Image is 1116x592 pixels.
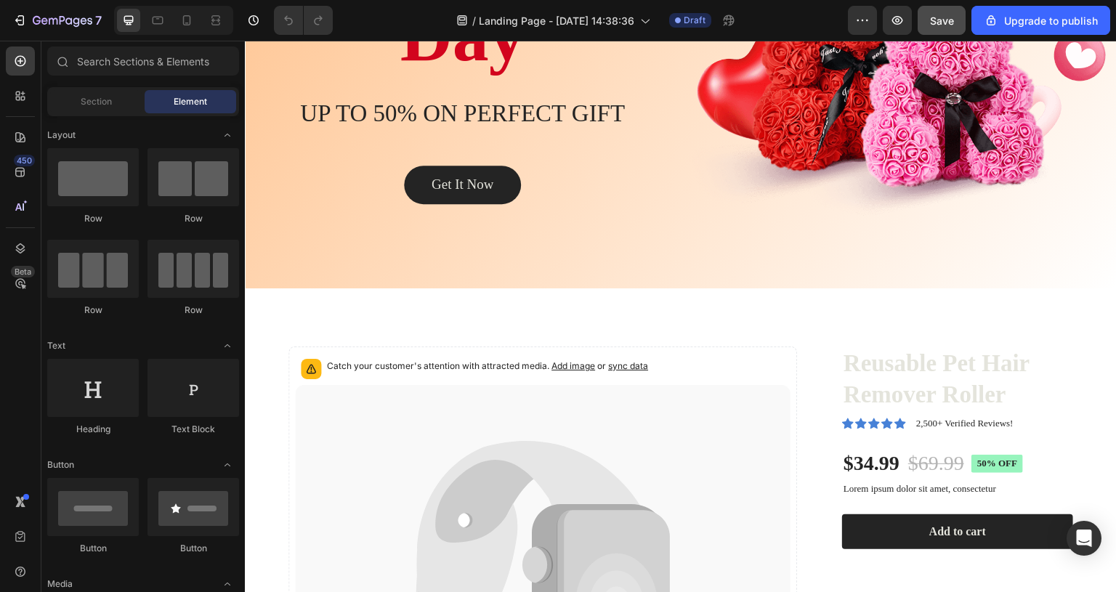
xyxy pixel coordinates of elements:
h1: Reusable Pet Hair Remover Roller [597,306,828,371]
span: Text [47,339,65,352]
div: Undo/Redo [274,6,333,35]
button: Upgrade to publish [971,6,1110,35]
div: Row [147,304,239,317]
div: Open Intercom Messenger [1067,521,1101,556]
span: Add image [307,320,350,331]
span: or [350,320,403,331]
div: Button [147,542,239,555]
div: Row [47,304,139,317]
pre: 50% off [727,414,778,432]
div: Upgrade to publish [984,13,1098,28]
iframe: Design area [245,41,1116,592]
span: Toggle open [216,334,239,357]
span: Section [81,95,112,108]
div: Button [47,542,139,555]
span: Draft [684,14,705,27]
span: sync data [363,320,403,331]
div: 450 [14,155,35,166]
p: 7 [95,12,102,29]
input: Search Sections & Elements [47,46,239,76]
span: Button [47,458,74,471]
p: 2,500+ Verified Reviews! [671,376,769,390]
div: $34.99 [597,408,656,437]
p: Material [600,551,644,567]
button: Save [918,6,966,35]
span: Toggle open [216,123,239,147]
span: Save [930,15,954,27]
span: Toggle open [216,453,239,477]
span: Media [47,577,73,591]
span: Element [174,95,207,108]
div: Row [147,212,239,225]
div: Text Block [147,423,239,436]
span: Layout [47,129,76,142]
span: / [472,13,476,28]
div: $69.99 [662,408,721,437]
span: Landing Page - [DATE] 14:38:36 [479,13,634,28]
button: 7 [6,6,108,35]
div: Add to cart [684,484,741,499]
p: Lorem ipsum dolor sit amet, consectetur [599,442,827,455]
div: Beta [11,266,35,277]
div: Heading [47,423,139,436]
div: Row [47,212,139,225]
button: Add to cart [597,474,828,509]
